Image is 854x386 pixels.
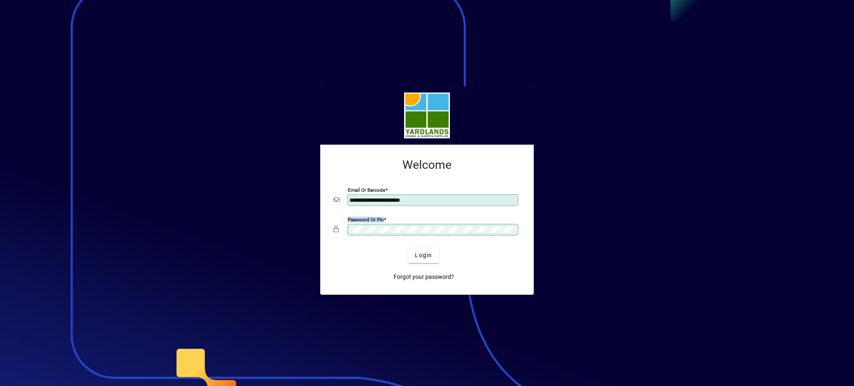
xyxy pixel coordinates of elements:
span: Login [415,251,432,260]
h2: Welcome [334,158,520,172]
span: Forgot your password? [394,273,454,281]
mat-label: Email or Barcode [348,187,385,193]
button: Login [408,248,439,263]
a: Forgot your password? [390,270,457,285]
mat-label: Password or Pin [348,216,384,222]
